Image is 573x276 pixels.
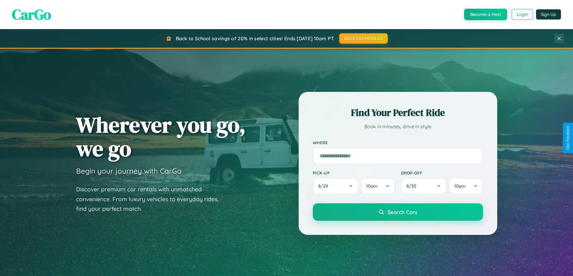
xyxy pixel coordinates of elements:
h3: Begin your journey with CarGo [76,166,182,175]
span: 10am [366,183,377,189]
p: Discover premium car rentals with unmatched convenience. From luxury vehicles to everyday rides, ... [76,184,226,214]
h2: Find Your Perfect Ride [313,106,483,119]
div: Give Feedback [566,126,570,150]
label: Pick-up [313,170,395,175]
button: 8/29 [313,178,359,194]
button: 8/30 [401,178,447,194]
button: 10am [361,178,395,194]
span: 8 / 29 [318,183,331,189]
p: Book in minutes, drive in style [313,122,483,131]
button: Login [512,9,533,20]
label: Drop-off [401,170,483,175]
button: Become a Host [464,9,507,20]
span: 10am [454,183,466,189]
span: Back to School savings of 20% in select cities! Ends [DATE] 10am PT. [176,35,335,41]
button: BACK2SCHOOL20 [339,33,388,44]
button: Search Cars [313,203,483,221]
span: 8 / 30 [406,183,419,189]
label: Where [313,140,483,145]
h1: Wherever you go, we go [76,113,246,160]
span: CarGo [12,5,51,24]
span: Search Cars [387,209,417,215]
button: 10am [449,178,483,194]
button: Sign Up [536,9,561,20]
